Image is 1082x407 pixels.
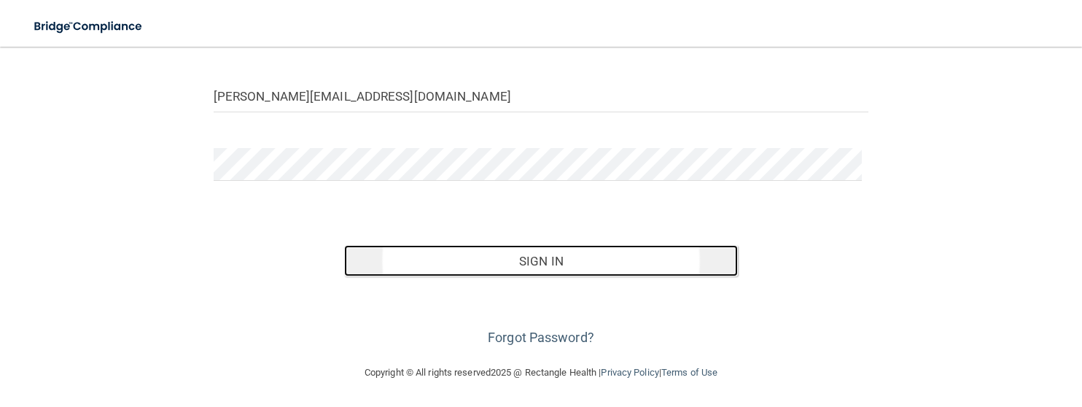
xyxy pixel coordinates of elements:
[661,367,717,378] a: Terms of Use
[601,367,658,378] a: Privacy Policy
[214,80,869,112] input: Email
[22,12,156,42] img: bridge_compliance_login_screen.278c3ca4.svg
[275,349,807,396] div: Copyright © All rights reserved 2025 @ Rectangle Health | |
[344,245,737,277] button: Sign In
[488,330,594,345] a: Forgot Password?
